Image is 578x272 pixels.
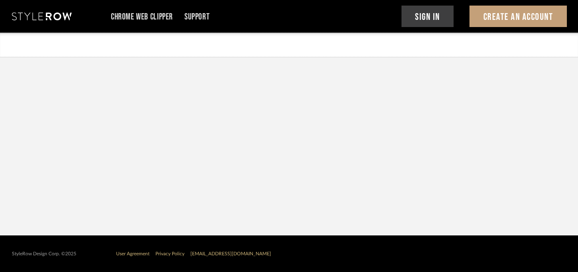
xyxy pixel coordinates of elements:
[469,6,567,27] button: Create An Account
[190,251,271,256] a: [EMAIL_ADDRESS][DOMAIN_NAME]
[111,14,173,20] a: Chrome Web Clipper
[116,251,149,256] a: User Agreement
[401,6,454,27] button: Sign In
[155,251,184,256] a: Privacy Policy
[12,251,76,257] div: StyleRow Design Corp. ©2025
[184,14,209,20] a: Support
